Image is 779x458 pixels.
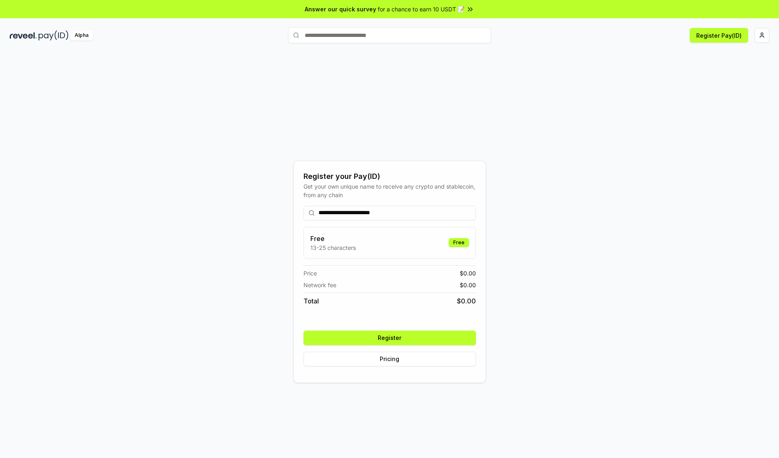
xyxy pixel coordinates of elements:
[460,281,476,289] span: $ 0.00
[449,238,469,247] div: Free
[70,30,93,41] div: Alpha
[460,269,476,277] span: $ 0.00
[39,30,69,41] img: pay_id
[378,5,465,13] span: for a chance to earn 10 USDT 📝
[303,269,317,277] span: Price
[303,281,336,289] span: Network fee
[303,171,476,182] div: Register your Pay(ID)
[303,331,476,345] button: Register
[457,296,476,306] span: $ 0.00
[310,234,356,243] h3: Free
[305,5,376,13] span: Answer our quick survey
[303,352,476,366] button: Pricing
[10,30,37,41] img: reveel_dark
[303,182,476,199] div: Get your own unique name to receive any crypto and stablecoin, from any chain
[310,243,356,252] p: 13-25 characters
[690,28,748,43] button: Register Pay(ID)
[303,296,319,306] span: Total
